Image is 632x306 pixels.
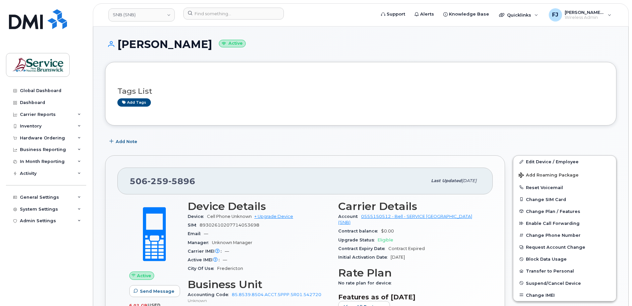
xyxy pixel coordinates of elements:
[513,205,616,217] button: Change Plan / Features
[513,229,616,241] button: Change Phone Number
[513,265,616,277] button: Transfer to Personal
[338,255,391,260] span: Initial Activation Date
[117,98,151,107] a: Add tags
[338,267,481,279] h3: Rate Plan
[219,40,246,47] small: Active
[513,253,616,265] button: Block Data Usage
[168,176,195,186] span: 5896
[462,178,476,183] span: [DATE]
[225,249,229,254] span: —
[105,135,143,147] button: Add Note
[526,280,581,285] span: Suspend/Cancel Device
[129,285,180,297] button: Send Message
[338,246,388,251] span: Contract Expiry Date
[188,249,225,254] span: Carrier IMEI
[513,277,616,289] button: Suspend/Cancel Device
[188,223,200,228] span: SIM
[204,231,208,236] span: —
[188,298,330,303] p: Unknown
[200,223,259,228] span: 89302610207714053698
[105,38,616,50] h1: [PERSON_NAME]
[232,292,321,297] a: 85.8539.8504.ACCT.5PPP.5R01.542720
[117,87,604,95] h3: Tags List
[513,289,616,301] button: Change IMEI
[519,173,579,179] span: Add Roaming Package
[513,241,616,253] button: Request Account Change
[212,240,252,245] span: Unknown Manager
[338,214,361,219] span: Account
[188,240,212,245] span: Manager
[188,231,204,236] span: Email
[526,209,580,214] span: Change Plan / Features
[431,178,462,183] span: Last updated
[388,246,425,251] span: Contract Expired
[338,293,481,301] h3: Features as of [DATE]
[338,229,381,233] span: Contract balance
[338,214,472,225] a: 0555150512 - Bell - SERVICE [GEOGRAPHIC_DATA] (SNB)
[513,193,616,205] button: Change SIM Card
[188,279,330,290] h3: Business Unit
[207,214,252,219] span: Cell Phone Unknown
[378,237,393,242] span: Eligible
[513,168,616,181] button: Add Roaming Package
[188,292,232,297] span: Accounting Code
[148,176,168,186] span: 259
[526,221,580,226] span: Enable Call Forwarding
[188,257,223,262] span: Active IMEI
[130,176,195,186] span: 506
[254,214,293,219] a: + Upgrade Device
[513,181,616,193] button: Reset Voicemail
[338,237,378,242] span: Upgrade Status
[391,255,405,260] span: [DATE]
[217,266,243,271] span: Fredericton
[116,138,137,145] span: Add Note
[188,214,207,219] span: Device
[381,229,394,233] span: $0.00
[513,156,616,168] a: Edit Device / Employee
[188,266,217,271] span: City Of Use
[338,280,395,285] span: No rate plan for device
[140,288,174,294] span: Send Message
[223,257,227,262] span: —
[338,200,481,212] h3: Carrier Details
[513,217,616,229] button: Enable Call Forwarding
[137,273,151,279] span: Active
[188,200,330,212] h3: Device Details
